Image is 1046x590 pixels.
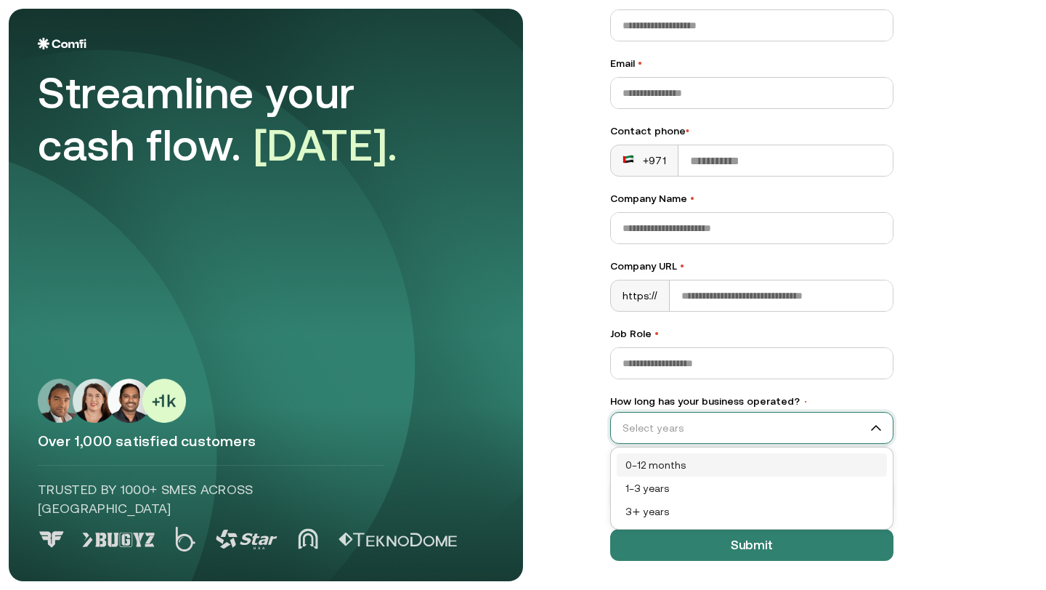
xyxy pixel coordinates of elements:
[617,477,887,500] div: 1–3 years
[610,529,893,561] button: Submit
[625,480,878,496] div: 1–3 years
[38,432,494,450] p: Over 1,000 satisfied customers
[338,533,457,547] img: Logo 5
[254,120,398,170] span: [DATE].
[638,57,642,69] span: •
[610,326,893,342] label: Job Role
[611,280,670,311] div: https://
[610,56,893,71] label: Email
[175,527,195,551] img: Logo 2
[617,453,887,477] div: 0–12 months
[654,328,659,339] span: •
[38,67,445,171] div: Streamline your cash flow.
[38,480,384,518] p: Trusted by 1000+ SMEs across [GEOGRAPHIC_DATA]
[625,504,878,520] div: 3+ years
[38,38,86,49] img: Logo
[610,259,893,274] label: Company URL
[680,260,684,272] span: •
[82,533,155,547] img: Logo 1
[298,528,318,549] img: Logo 4
[216,530,277,549] img: Logo 3
[617,500,887,523] div: 3+ years
[803,397,808,407] span: •
[690,193,694,204] span: •
[623,153,666,168] div: +971
[38,531,65,548] img: Logo 0
[686,125,689,137] span: •
[625,457,878,473] div: 0–12 months
[610,124,893,139] div: Contact phone
[610,191,893,206] label: Company Name
[610,394,893,409] label: How long has your business operated?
